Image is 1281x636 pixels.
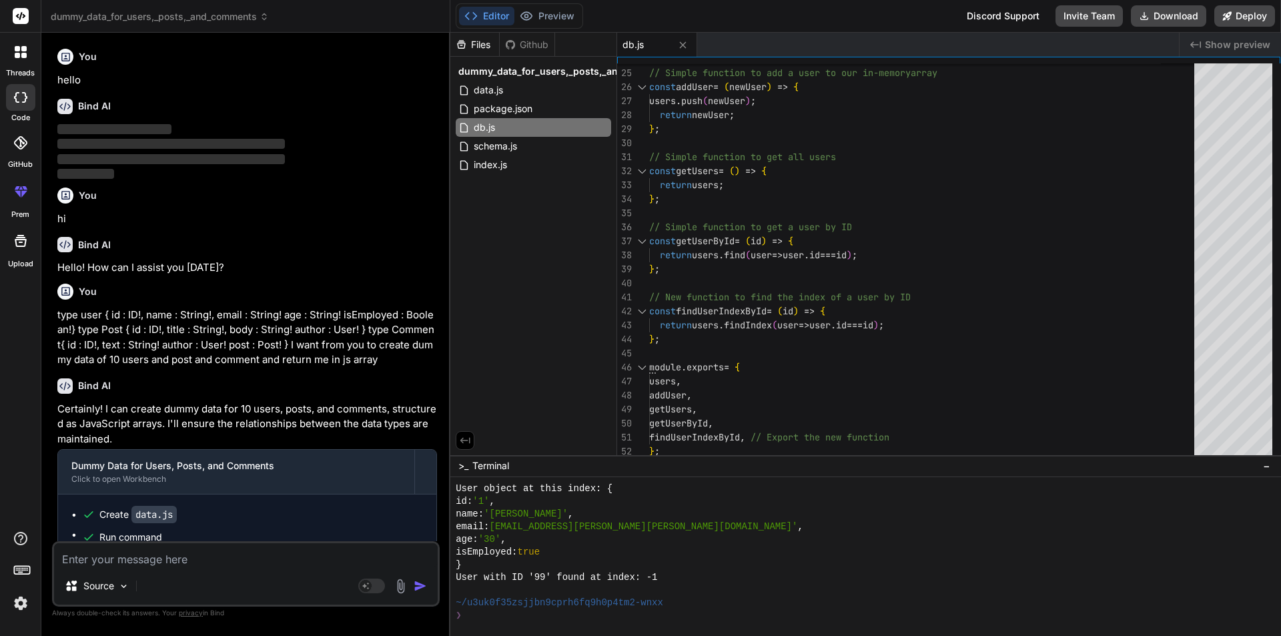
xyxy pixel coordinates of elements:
span: ; [655,193,660,205]
div: 27 [617,94,632,108]
span: // New function to find the index of a user by ID [649,291,911,303]
span: = [719,165,724,177]
span: = [713,81,719,93]
span: // Simple function to get all users [649,151,836,163]
span: privacy [179,609,203,617]
span: addUser [649,389,687,401]
span: ( [777,305,783,317]
span: true [518,546,540,559]
span: ( [703,95,708,107]
span: Run command [99,531,423,544]
span: ( [729,165,735,177]
label: Upload [8,258,33,270]
span: id [751,235,761,247]
span: ; [655,333,660,345]
span: id [863,319,873,331]
span: users [649,375,676,387]
div: Click to collapse the range. [633,80,651,94]
span: ‌ [57,139,285,149]
h6: You [79,285,97,298]
div: Files [450,38,499,51]
span: users [649,95,676,107]
div: 28 [617,108,632,122]
div: 26 [617,80,632,94]
div: 33 [617,178,632,192]
span: id [783,305,793,317]
span: ( [745,249,751,261]
div: 41 [617,290,632,304]
span: users [692,319,719,331]
span: ‌ [57,124,171,134]
span: exports [687,361,724,373]
span: schema.js [472,138,518,154]
div: Github [500,38,554,51]
code: data.js [131,506,177,523]
div: Click to collapse the range. [633,234,651,248]
div: Discord Support [959,5,1047,27]
span: email: [456,521,489,533]
span: ) [735,165,740,177]
span: ; [751,95,756,107]
span: − [1263,459,1270,472]
span: { [793,81,799,93]
div: 47 [617,374,632,388]
span: findUserIndexById [676,305,767,317]
span: users [692,249,719,261]
div: 46 [617,360,632,374]
img: attachment [393,579,408,594]
span: === [820,249,836,261]
span: ~/u3uk0f35zsjjbn9cprh6fq9h0p4tm2-wnxx [456,597,663,609]
p: type user { id : ID!, name : String!, email : String! age : String! isEmployed : Boolean!} type P... [57,308,437,368]
span: return [660,319,692,331]
span: // Export the new function [751,431,889,443]
div: 38 [617,248,632,262]
span: '[PERSON_NAME]' [484,508,568,521]
span: const [649,235,676,247]
span: >_ [458,459,468,472]
span: module [649,361,681,373]
div: Click to collapse the range. [633,360,651,374]
div: 35 [617,206,632,220]
div: 25 [617,66,632,80]
div: 48 [617,388,632,402]
span: ( [724,81,729,93]
span: ‌ [57,169,114,179]
span: ) [761,235,767,247]
p: Certainly! I can create dummy data for 10 users, posts, and comments, structured as JavaScript ar... [57,402,437,447]
div: Click to open Workbench [71,474,401,485]
span: => [772,249,783,261]
span: } [649,445,655,457]
span: , [676,375,681,387]
span: ; [655,263,660,275]
span: } [649,123,655,135]
div: 43 [617,318,632,332]
span: Show preview [1205,38,1270,51]
span: array [911,67,937,79]
span: user [777,319,799,331]
span: ) [873,319,879,331]
span: ) [847,249,852,261]
span: findUserIndexById [649,431,740,443]
span: } [649,193,655,205]
span: getUsers [649,403,692,415]
span: , [687,389,692,401]
span: ) [767,81,772,93]
span: ; [729,109,735,121]
span: [EMAIL_ADDRESS][PERSON_NAME][PERSON_NAME][DOMAIN_NAME]' [490,521,798,533]
span: , [708,417,713,429]
p: Hello! How can I assist you [DATE]? [57,260,437,276]
span: { [761,165,767,177]
span: . [831,319,836,331]
span: } [456,559,461,571]
p: Always double-check its answers. Your in Bind [52,607,440,619]
span: user [809,319,831,331]
span: ) [745,95,751,107]
span: db.js [622,38,644,51]
span: id [809,249,820,261]
span: ; [719,179,724,191]
span: , [500,533,506,546]
span: , [692,403,697,415]
div: 32 [617,164,632,178]
div: 45 [617,346,632,360]
span: getUserById [649,417,708,429]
